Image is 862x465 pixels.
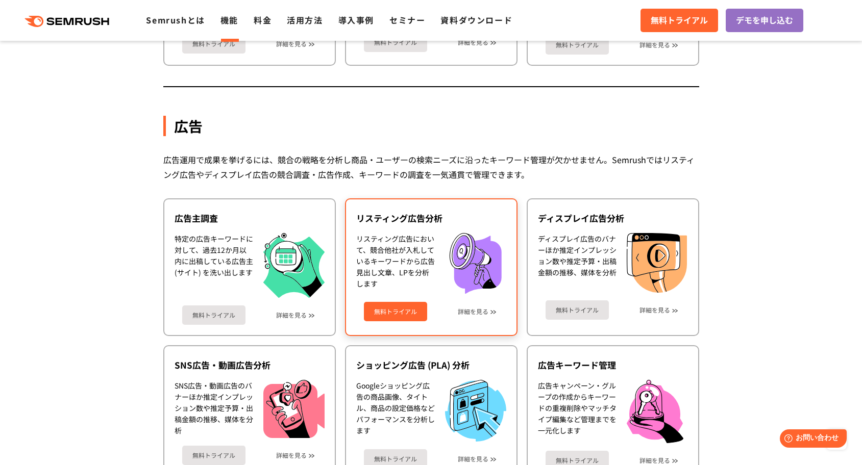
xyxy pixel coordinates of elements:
[287,14,323,26] a: 活用方法
[175,212,325,224] div: 広告主調査
[389,14,425,26] a: セミナー
[254,14,272,26] a: 料金
[163,152,699,182] div: 広告運用で成果を挙げるには、競合の戦略を分析し商品・ユーザーの検索ニーズに沿ったキーワード管理が欠かせません。Semrushではリスティング広告やディスプレイ広告の競合調査・広告作成、キーワード...
[276,40,307,47] a: 詳細を見る
[538,233,617,293] div: ディスプレイ広告のバナーほか推定インプレッション数や推定予算・出稿金額の推移、媒体を分析
[736,14,793,27] span: デモを申し込む
[445,380,506,442] img: ショッピング広告 (PLA) 分析
[726,9,803,32] a: デモを申し込む
[356,233,435,294] div: リスティング広告において、競合他社が入札しているキーワードから広告見出し文章、LPを分析します
[641,9,718,32] a: 無料トライアル
[458,308,488,315] a: 詳細を見る
[338,14,374,26] a: 導入事例
[639,306,670,314] a: 詳細を見る
[445,233,506,294] img: リスティング広告分析
[458,39,488,46] a: 詳細を見る
[356,380,435,442] div: Googleショッピング広告の商品画像、タイトル、商品の設定価格などパフォーマンスを分析します
[175,359,325,371] div: SNS広告・動画広告分析
[182,34,245,54] a: 無料トライアル
[182,305,245,325] a: 無料トライアル
[458,455,488,462] a: 詳細を見る
[146,14,205,26] a: Semrushとは
[276,312,307,319] a: 詳細を見る
[546,35,609,55] a: 無料トライアル
[220,14,238,26] a: 機能
[627,380,684,444] img: 広告キーワード管理
[356,359,506,371] div: ショッピング広告 (PLA) 分析
[546,300,609,320] a: 無料トライアル
[440,14,512,26] a: 資料ダウンロード
[163,116,699,136] div: 広告
[538,212,688,224] div: ディスプレイ広告分析
[538,380,617,444] div: 広告キャンペーン・グループの作成からキーワードの重複削除やマッチタイプ編集など管理までを一元化します
[263,380,325,438] img: SNS広告・動画広告分析
[356,212,506,224] div: リスティング広告分析
[651,14,708,27] span: 無料トライアル
[175,233,253,298] div: 特定の広告キーワードに対して、過去12か月以内に出稿している広告主 (サイト) を洗い出します
[771,425,851,454] iframe: Help widget launcher
[639,457,670,464] a: 詳細を見る
[276,452,307,459] a: 詳細を見る
[627,233,687,293] img: ディスプレイ広告分析
[175,380,253,438] div: SNS広告・動画広告のバナーほか推定インプレッション数や推定予算・出稿金額の推移、媒体を分析
[639,41,670,48] a: 詳細を見る
[364,302,427,321] a: 無料トライアル
[538,359,688,371] div: 広告キーワード管理
[263,233,325,298] img: 広告主調査
[182,446,245,465] a: 無料トライアル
